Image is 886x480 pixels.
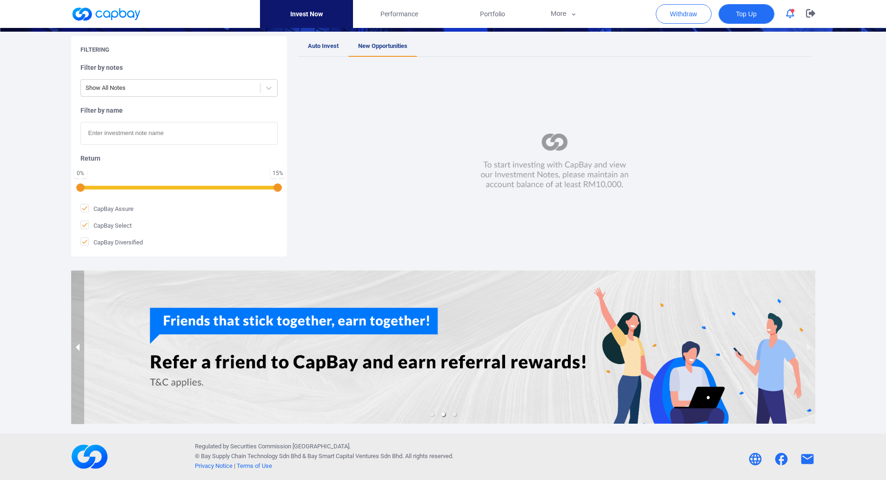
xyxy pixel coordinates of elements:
button: Withdraw [656,4,712,24]
a: Privacy Notice [195,462,233,469]
span: New Opportunities [358,42,407,49]
button: previous slide / item [71,270,84,424]
h5: Filter by name [80,106,278,115]
span: Bay Smart Capital Ventures Sdn Bhd [307,453,402,460]
img: minDeposit [478,133,632,190]
li: slide item 3 [453,412,456,416]
h5: Filter by notes [80,63,278,72]
span: Auto Invest [308,42,339,49]
span: Performance [380,9,418,19]
a: Terms of Use [237,462,272,469]
span: CapBay Select [80,221,132,230]
div: 0 % [76,170,85,176]
img: footerLogo [71,438,108,475]
h5: Filtering [80,46,109,54]
button: Top Up [719,4,774,24]
span: CapBay Assure [80,204,133,213]
span: Top Up [736,9,756,19]
button: next slide / item [802,270,815,424]
h5: Return [80,154,278,162]
p: Regulated by Securities Commission [GEOGRAPHIC_DATA]. © Bay Supply Chain Technology Sdn Bhd & . A... [195,442,453,471]
span: CapBay Diversified [80,237,143,247]
li: slide item 1 [430,412,434,416]
li: slide item 2 [441,412,445,416]
div: 15 % [273,170,283,176]
span: Portfolio [480,9,505,19]
input: Enter investment note name [80,122,278,145]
